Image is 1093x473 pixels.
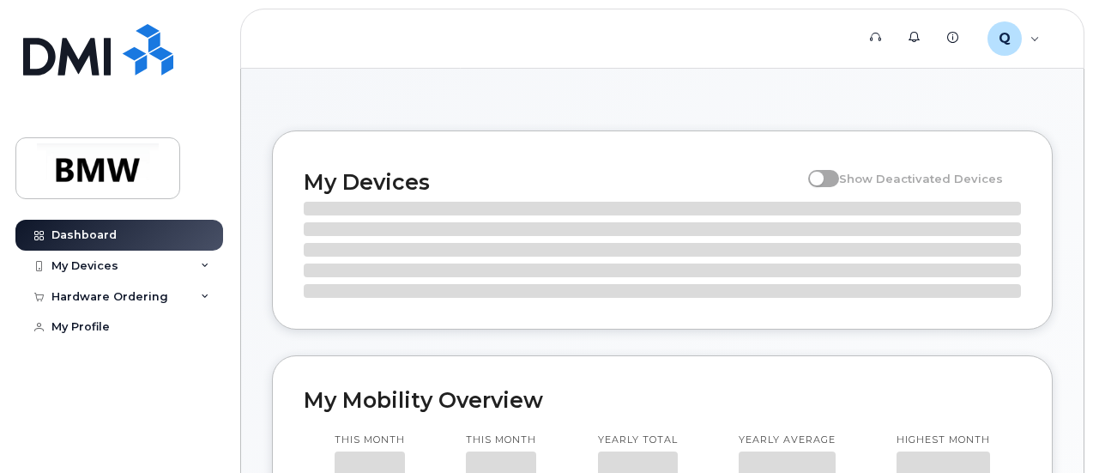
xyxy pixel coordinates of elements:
p: This month [466,434,536,447]
span: Show Deactivated Devices [839,172,1003,185]
p: Yearly total [598,434,678,447]
h2: My Mobility Overview [304,387,1021,413]
p: Yearly average [739,434,836,447]
h2: My Devices [304,169,800,195]
p: Highest month [897,434,990,447]
input: Show Deactivated Devices [808,162,822,176]
p: This month [335,434,405,447]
